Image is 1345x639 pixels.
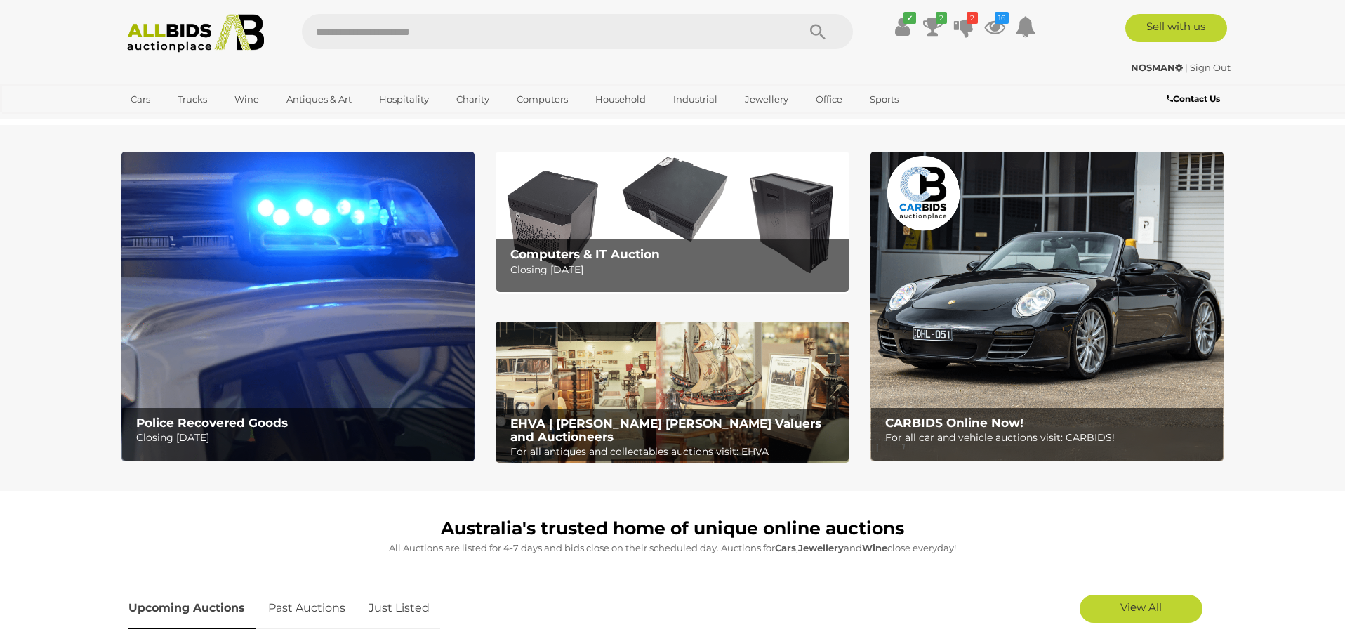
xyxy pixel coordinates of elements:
p: For all antiques and collectables auctions visit: EHVA [510,443,841,461]
a: 2 [953,14,974,39]
i: 2 [967,12,978,24]
p: Closing [DATE] [510,261,841,279]
a: Jewellery [736,88,797,111]
a: [GEOGRAPHIC_DATA] [121,111,239,134]
img: Police Recovered Goods [121,152,475,461]
strong: NOSMAN [1131,62,1183,73]
a: Office [807,88,852,111]
b: CARBIDS Online Now! [885,416,1023,430]
span: View All [1120,600,1162,614]
p: Closing [DATE] [136,429,467,447]
a: NOSMAN [1131,62,1185,73]
strong: Cars [775,542,796,553]
img: Allbids.com.au [119,14,272,53]
p: For all car and vehicle auctions visit: CARBIDS! [885,429,1216,447]
a: CARBIDS Online Now! CARBIDS Online Now! For all car and vehicle auctions visit: CARBIDS! [870,152,1224,461]
a: Sports [861,88,908,111]
b: Computers & IT Auction [510,247,660,261]
i: 16 [995,12,1009,24]
img: Computers & IT Auction [496,152,849,293]
a: Just Listed [358,588,440,629]
b: EHVA | [PERSON_NAME] [PERSON_NAME] Valuers and Auctioneers [510,416,821,444]
i: ✔ [903,12,916,24]
a: Cars [121,88,159,111]
a: Charity [447,88,498,111]
strong: Jewellery [798,542,844,553]
i: 2 [936,12,947,24]
a: 2 [922,14,943,39]
span: | [1185,62,1188,73]
a: 16 [984,14,1005,39]
a: ✔ [892,14,913,39]
a: View All [1080,595,1202,623]
a: Trucks [168,88,216,111]
a: Upcoming Auctions [128,588,256,629]
p: All Auctions are listed for 4-7 days and bids close on their scheduled day. Auctions for , and cl... [128,540,1217,556]
img: EHVA | Evans Hastings Valuers and Auctioneers [496,322,849,463]
b: Police Recovered Goods [136,416,288,430]
strong: Wine [862,542,887,553]
a: Contact Us [1167,91,1224,107]
a: Hospitality [370,88,438,111]
a: Computers [508,88,577,111]
img: CARBIDS Online Now! [870,152,1224,461]
h1: Australia's trusted home of unique online auctions [128,519,1217,539]
a: Past Auctions [258,588,356,629]
button: Search [783,14,853,49]
a: Wine [225,88,268,111]
a: Sell with us [1125,14,1227,42]
a: Household [586,88,655,111]
a: Antiques & Art [277,88,361,111]
a: Sign Out [1190,62,1231,73]
b: Contact Us [1167,93,1220,104]
a: Police Recovered Goods Police Recovered Goods Closing [DATE] [121,152,475,461]
a: EHVA | Evans Hastings Valuers and Auctioneers EHVA | [PERSON_NAME] [PERSON_NAME] Valuers and Auct... [496,322,849,463]
a: Industrial [664,88,727,111]
a: Computers & IT Auction Computers & IT Auction Closing [DATE] [496,152,849,293]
